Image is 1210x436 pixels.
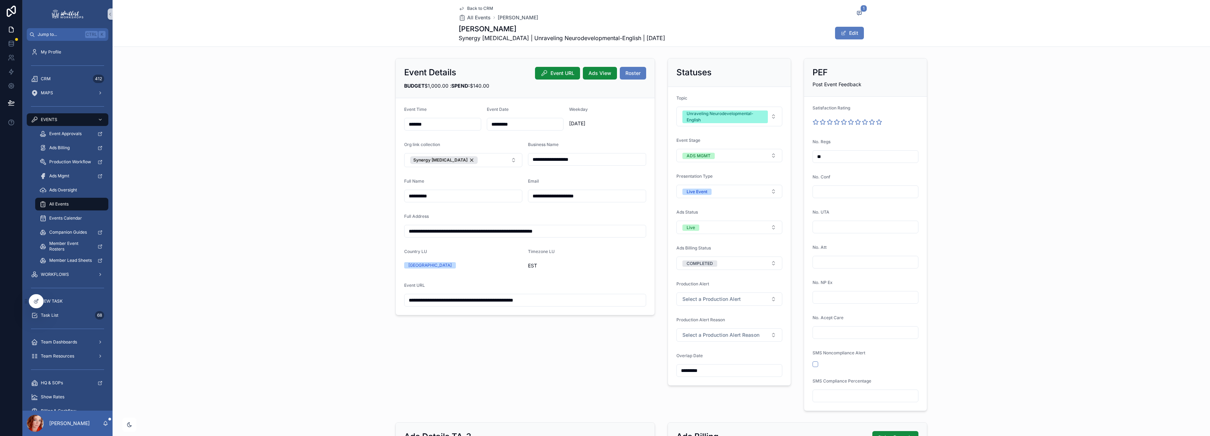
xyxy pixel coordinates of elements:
span: Ads Status [676,209,698,215]
span: 1 [860,5,867,12]
h2: Statuses [676,67,712,78]
button: Jump to...CtrlK [27,28,108,41]
button: Select Button [676,257,782,270]
h1: [PERSON_NAME] [459,24,665,34]
span: Event Date [487,107,509,112]
button: Select Button [404,153,522,167]
a: All Events [459,14,491,21]
span: All Events [467,14,491,21]
span: Billing & Cashflow [41,408,76,414]
span: Ads Billing Status [676,245,711,251]
span: Country LU [404,249,427,254]
span: My Profile [41,49,61,55]
div: scrollable content [23,41,113,411]
span: Select a Production Alert Reason [682,331,759,339]
a: Member Lead Sheets [35,254,108,267]
div: Live [687,225,695,231]
a: All Events [35,198,108,210]
div: COMPLETED [687,260,713,267]
span: NEW TASK [41,298,63,304]
span: Task List [41,312,58,318]
a: EVENTS [27,113,108,126]
span: Satisfaction Rating [813,105,850,110]
span: Post Event Feedback [813,81,861,87]
button: Select Button [676,328,782,342]
span: Ads Mgmt [49,173,69,179]
span: HQ & SOPs [41,380,63,386]
div: [GEOGRAPHIC_DATA] [408,262,452,268]
span: No. Regs [813,139,830,144]
span: Event URL [550,70,574,77]
a: Team Dashboards [27,336,108,348]
button: Select Button [676,149,782,162]
h2: PEF [813,67,828,78]
span: No. Acept Care [813,315,843,320]
a: Ads Billing [35,141,108,154]
button: Roster [620,67,646,80]
span: Weekday [569,107,588,112]
a: Back to CRM [459,6,493,11]
button: Unselect 275 [410,156,478,164]
a: Ads Mgmt [35,170,108,182]
button: Select Button [676,221,782,234]
span: Timezone LU [528,249,555,254]
span: Ads View [588,70,611,77]
a: Billing & Cashflow [27,405,108,417]
a: Event Approvals [35,127,108,140]
span: Business Name [528,142,559,147]
a: MAPS [27,87,108,99]
span: Companion Guides [49,229,87,235]
span: Show Rates [41,394,64,400]
span: Roster [625,70,641,77]
a: WORKFLOWS [27,268,108,281]
span: Events Calendar [49,215,82,221]
span: Ads Oversight [49,187,77,193]
a: [PERSON_NAME] [498,14,538,21]
a: Ads Oversight [35,184,108,196]
span: CRM [41,76,51,82]
span: Presentation Type [676,173,713,179]
span: Event URL [404,283,425,288]
a: Events Calendar [35,212,108,225]
a: NEW TASK [27,295,108,308]
button: Select Button [676,185,782,198]
span: Select a Production Alert [682,296,741,303]
span: Email [528,178,539,184]
span: Event Time [404,107,427,112]
span: MAPS [41,90,53,96]
button: 1 [855,9,864,18]
span: $1,000.00 : $140.00 [404,83,489,89]
a: Show Rates [27,391,108,403]
span: Synergy [MEDICAL_DATA] [413,157,467,163]
span: Event Stage [676,138,700,143]
span: Member Lead Sheets [49,258,92,263]
div: 412 [93,75,104,83]
span: Ctrl [85,31,98,38]
span: SMS Compliance Percentage [813,378,871,384]
span: No. Conf [813,174,830,179]
a: Companion Guides [35,226,108,239]
span: Overlap Date [676,353,703,358]
div: Live Event [687,189,707,195]
a: Team Resources [27,350,108,362]
span: Event Approvals [49,131,82,137]
a: HQ & SOPs [27,377,108,389]
span: No. UTA [813,209,829,215]
span: [DATE] [569,120,646,127]
span: Production Alert Reason [676,317,725,322]
button: Ads View [583,67,617,80]
span: Full Name [404,178,424,184]
span: SMS Noncompliance Alert [813,350,865,355]
div: ADS MGMT [687,153,711,159]
span: Back to CRM [467,6,493,11]
span: Full Address [404,214,429,219]
span: Topic [676,95,687,101]
span: No. Att [813,245,827,250]
span: WORKFLOWS [41,272,69,277]
a: Production Workflow [35,156,108,168]
span: Team Resources [41,353,74,359]
p: [PERSON_NAME] [49,420,90,427]
span: EVENTS [41,117,57,122]
a: Member Event Rosters [35,240,108,253]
